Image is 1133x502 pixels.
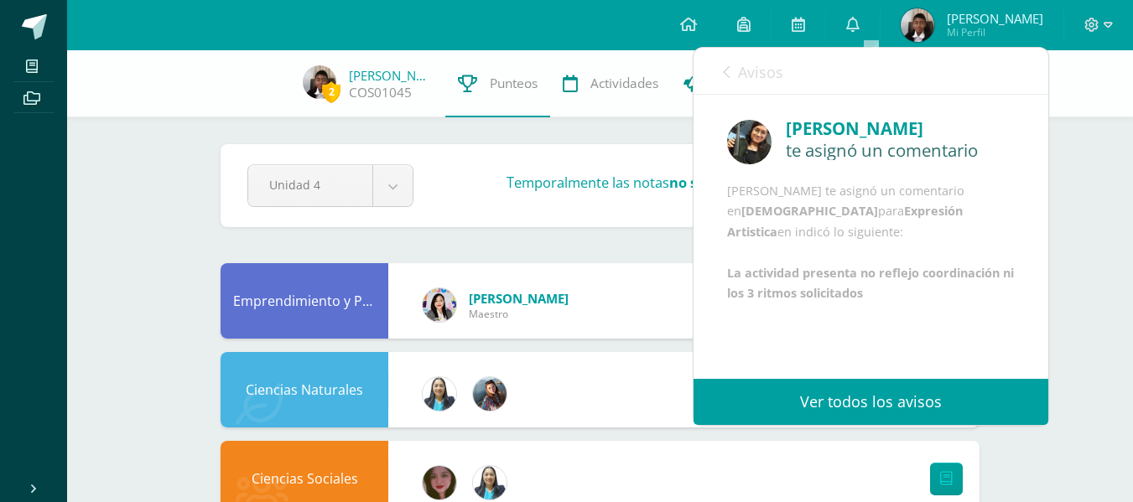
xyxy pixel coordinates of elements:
[507,173,873,192] h3: Temporalmente las notas .
[349,67,433,84] a: [PERSON_NAME]
[727,203,963,239] b: Expresión Artistica
[423,466,456,499] img: 76ba8faa5d35b300633ec217a03f91ef.png
[727,120,772,164] img: afbb90b42ddb8510e0c4b806fbdf27cc.png
[669,173,870,192] strong: no se encuentran disponibles
[469,290,569,307] a: [PERSON_NAME]
[221,263,388,339] div: Emprendimiento y Productividad
[423,288,456,322] img: b90181085311acfc4af352b3eb5c8d13.png
[322,81,340,102] span: 2
[221,352,388,427] div: Ciencias Naturales
[786,116,1015,142] div: [PERSON_NAME]
[423,377,456,411] img: 49168807a2b8cca0ef2119beca2bd5ad.png
[473,466,507,499] img: 49168807a2b8cca0ef2119beca2bd5ad.png
[269,165,351,204] span: Unidad 4
[490,75,538,92] span: Punteos
[550,50,671,117] a: Actividades
[349,84,412,101] a: COS01045
[671,50,793,117] a: Trayectoria
[303,65,336,99] img: 6668c7f582a6fcc1ecfec525c3b26814.png
[738,62,783,82] span: Avisos
[694,379,1048,425] a: Ver todos los avisos
[786,141,1015,159] div: te asignó un comentario
[727,181,1015,304] div: [PERSON_NAME] te asignó un comentario en para en indicó lo siguiente:
[248,165,413,206] a: Unidad 4
[901,8,934,42] img: 6668c7f582a6fcc1ecfec525c3b26814.png
[947,10,1043,27] span: [PERSON_NAME]
[445,50,550,117] a: Punteos
[741,203,878,219] b: [DEMOGRAPHIC_DATA]
[469,307,569,321] span: Maestro
[590,75,658,92] span: Actividades
[727,265,1014,301] b: La actividad presenta no reflejo coordinación ni los 3 ritmos solicitados
[473,377,507,411] img: d92453980a0c17c7f1405f738076ad71.png
[947,25,1043,39] span: Mi Perfil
